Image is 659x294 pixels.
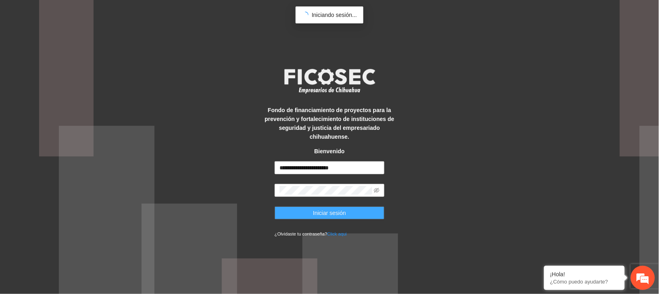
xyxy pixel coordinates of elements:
p: ¿Cómo puedo ayudarte? [550,279,619,285]
span: eye-invisible [374,188,380,193]
strong: Fondo de financiamiento de proyectos para la prevención y fortalecimiento de instituciones de seg... [265,107,394,140]
strong: Bienvenido [314,148,344,154]
span: Iniciando sesión... [312,12,357,18]
button: Iniciar sesión [275,206,384,219]
a: Click aqui [327,231,347,236]
small: ¿Olvidaste tu contraseña? [275,231,347,236]
div: ¡Hola! [550,271,619,277]
img: logo [279,66,380,96]
span: loading [302,11,309,19]
span: Iniciar sesión [313,209,346,217]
